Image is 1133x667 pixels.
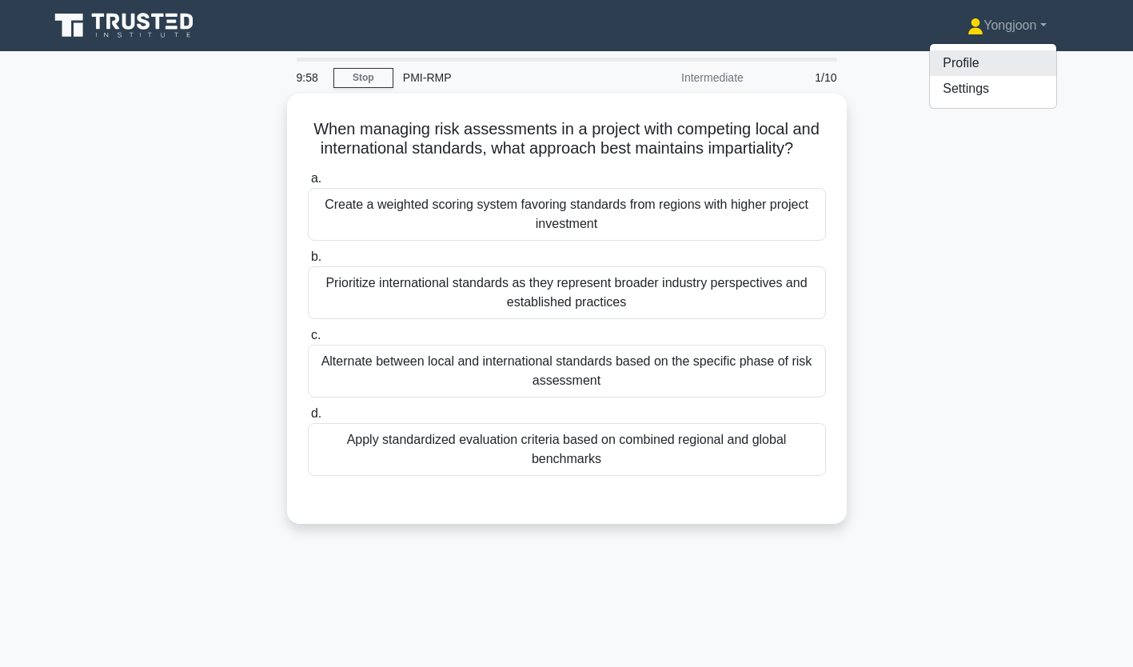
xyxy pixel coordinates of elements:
div: Apply standardized evaluation criteria based on combined regional and global benchmarks [308,423,826,476]
a: Stop [333,68,393,88]
a: Settings [930,76,1056,102]
span: c. [311,328,321,341]
div: Intermediate [613,62,753,94]
div: Prioritize international standards as they represent broader industry perspectives and establishe... [308,266,826,319]
a: Profile [930,50,1056,76]
div: Alternate between local and international standards based on the specific phase of risk assessment [308,345,826,397]
span: b. [311,250,321,263]
span: d. [311,406,321,420]
div: 9:58 [287,62,333,94]
ul: Yongjoon [929,43,1057,109]
div: Create a weighted scoring system favoring standards from regions with higher project investment [308,188,826,241]
span: a. [311,171,321,185]
h5: When managing risk assessments in a project with competing local and international standards, wha... [306,119,828,159]
div: 1/10 [753,62,847,94]
a: Yongjoon [929,10,1084,42]
div: PMI-RMP [393,62,613,94]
